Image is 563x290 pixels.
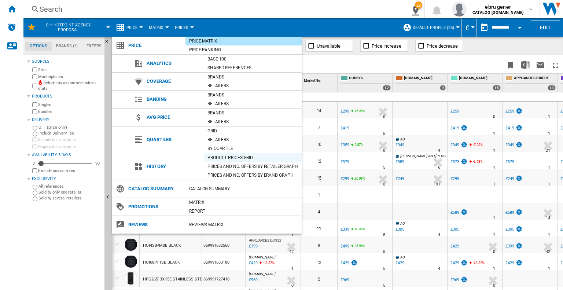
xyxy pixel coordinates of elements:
[143,112,204,122] span: Avg price
[143,161,204,172] span: History
[204,127,302,135] div: Grid
[125,220,185,230] span: Reviews
[204,136,302,143] div: Retailers
[204,145,302,152] div: By quartile
[125,40,185,51] span: Price
[185,185,302,192] div: Catalog Summary
[204,55,302,63] div: Base 100
[204,91,302,99] div: Brands
[204,100,302,107] div: Retailers
[143,135,204,145] span: Quartiles
[143,76,204,87] span: Coverage
[185,221,302,228] div: REVIEWS Matrix
[204,109,302,117] div: Brands
[204,154,302,161] div: Product prices grid
[185,37,302,45] div: Price Matrix
[204,118,302,125] div: Retailers
[185,199,302,206] div: Matrix
[204,82,302,89] div: Retailers
[125,184,185,194] span: Catalog Summary
[125,202,185,212] span: Promotions
[143,94,204,104] span: Banding
[185,208,302,215] div: Report
[143,58,204,69] span: Analytics
[204,163,302,170] div: Prices and No. offers by retailer graph
[204,64,302,71] div: Shared references
[185,46,302,54] div: Price Ranking
[204,73,302,81] div: Brands
[204,172,302,179] div: Prices and No. offers by brand graph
